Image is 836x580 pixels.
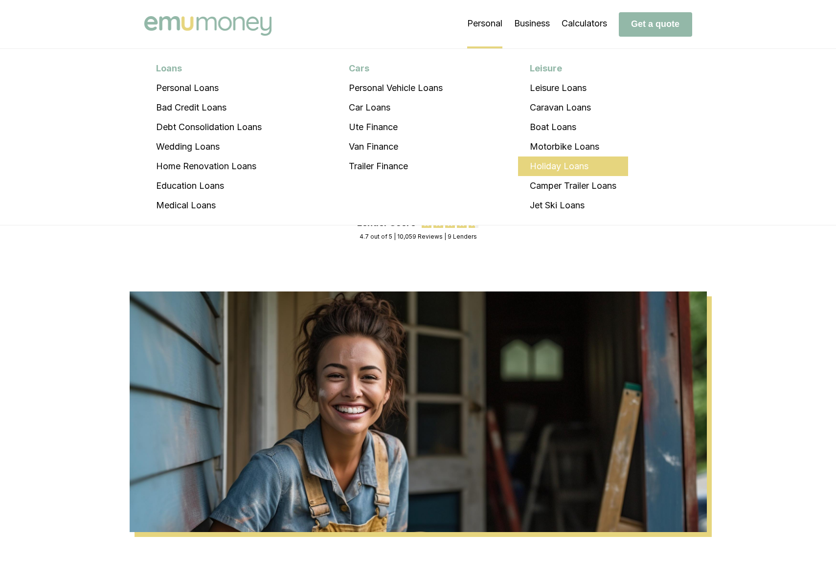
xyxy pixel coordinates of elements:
[144,98,273,117] a: Bad Credit Loans
[360,233,477,240] div: 4.7 out of 5 | 10,059 Reviews | 9 Lenders
[619,19,692,29] a: Get a quote
[518,117,628,137] a: Boat Loans
[518,196,628,215] a: Jet Ski Loans
[518,137,628,156] a: Motorbike Loans
[337,78,454,98] a: Personal Vehicle Loans
[518,78,628,98] a: Leisure Loans
[144,117,273,137] a: Debt Consolidation Loans
[619,12,692,37] button: Get a quote
[337,59,454,78] div: Cars
[337,156,454,176] a: Trailer Finance
[144,78,273,98] a: Personal Loans
[337,117,454,137] a: Ute Finance
[337,98,454,117] a: Car Loans
[144,16,271,36] img: Emu Money logo
[144,137,273,156] a: Wedding Loans
[144,59,273,78] div: Loans
[518,59,628,78] div: Leisure
[144,196,273,215] a: Medical Loans
[518,176,628,196] a: Camper Trailer Loans
[144,176,273,196] a: Education Loans
[518,156,628,176] a: Holiday Loans
[130,291,707,532] img: Find the best Personal Loans for you with Emu Money
[518,98,628,117] a: Caravan Loans
[144,156,273,176] a: Home Renovation Loans
[337,137,454,156] a: Van Finance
